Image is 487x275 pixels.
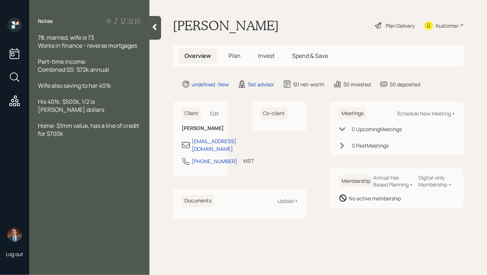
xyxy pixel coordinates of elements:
[38,34,137,50] span: 78, married, wife is 73 Works in finance - reverse mortgages
[192,137,236,153] div: [EMAIL_ADDRESS][DOMAIN_NAME]
[182,125,219,131] h6: [PERSON_NAME]
[260,107,288,119] h6: Co-client
[229,52,241,60] span: Plan
[248,80,274,88] div: Set advisor
[7,227,22,242] img: hunter_neumayer.jpg
[397,110,455,117] div: Schedule New Meeting +
[38,82,111,90] span: Wife also saving to her 401k
[258,52,274,60] span: Invest
[277,197,298,204] div: Upload +
[182,195,214,207] h6: Documents
[38,122,140,138] span: Home: $1mm value, has a line of credit for $700k
[352,142,389,149] div: 0 Past Meeting s
[343,80,371,88] div: $0 invested
[292,52,328,60] span: Spend & Save
[210,110,219,117] div: Edit
[173,17,279,34] h1: [PERSON_NAME]
[349,195,401,202] div: No active membership
[192,80,229,88] div: undefined · New
[390,80,420,88] div: $0 deposited
[38,98,104,114] span: His 401k: $500k, 1/2 is [PERSON_NAME] dollars
[184,52,211,60] span: Overview
[243,157,254,165] div: MST
[6,251,23,258] div: Log out
[38,58,109,74] span: Part-time income: Combined SS: $72k annual
[38,17,53,25] label: Notes
[352,125,402,133] div: 0 Upcoming Meeting s
[192,157,237,165] div: [PHONE_NUMBER]
[339,175,373,187] h6: Membership
[293,80,324,88] div: $0 net-worth
[436,22,459,30] div: Kustomer
[419,174,455,188] div: Digital-only Membership +
[386,22,415,30] div: Plan Delivery
[182,107,201,119] h6: Client
[339,107,366,119] h6: Meetings
[373,174,413,188] div: Annual Fee Based Planning +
